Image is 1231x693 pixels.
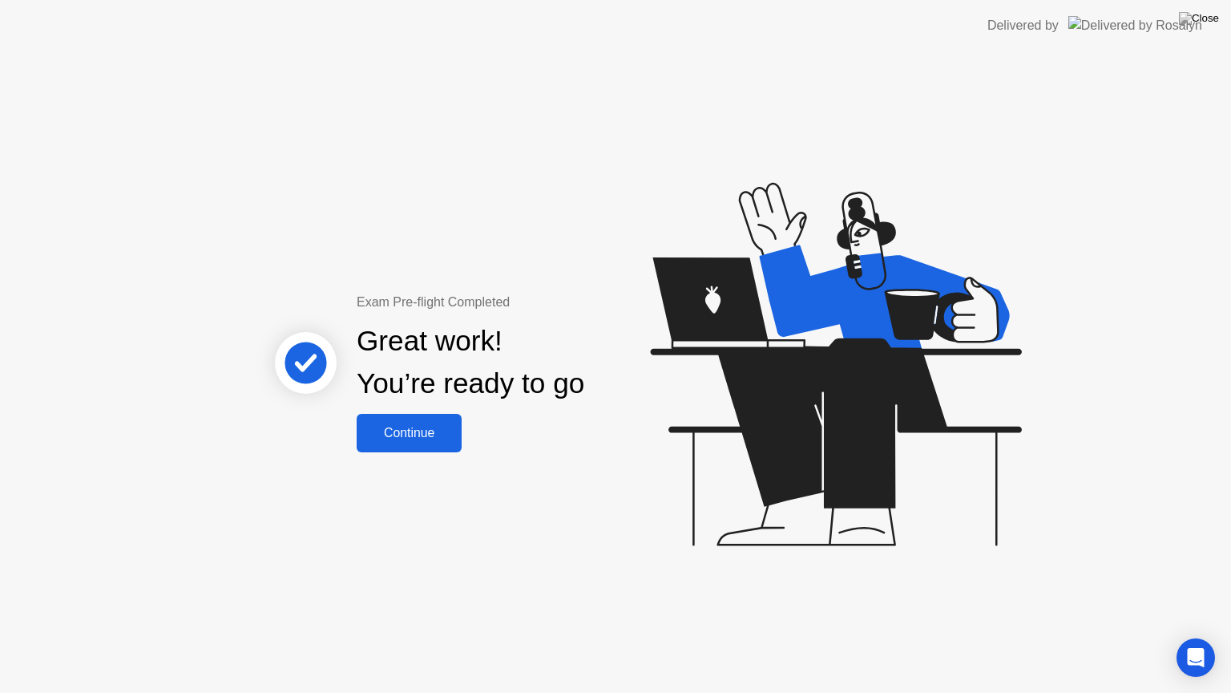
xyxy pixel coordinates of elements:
[357,293,688,312] div: Exam Pre-flight Completed
[987,16,1059,35] div: Delivered by
[361,426,457,440] div: Continue
[1179,12,1219,25] img: Close
[1177,638,1215,677] div: Open Intercom Messenger
[1068,16,1202,34] img: Delivered by Rosalyn
[357,320,584,405] div: Great work! You’re ready to go
[357,414,462,452] button: Continue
